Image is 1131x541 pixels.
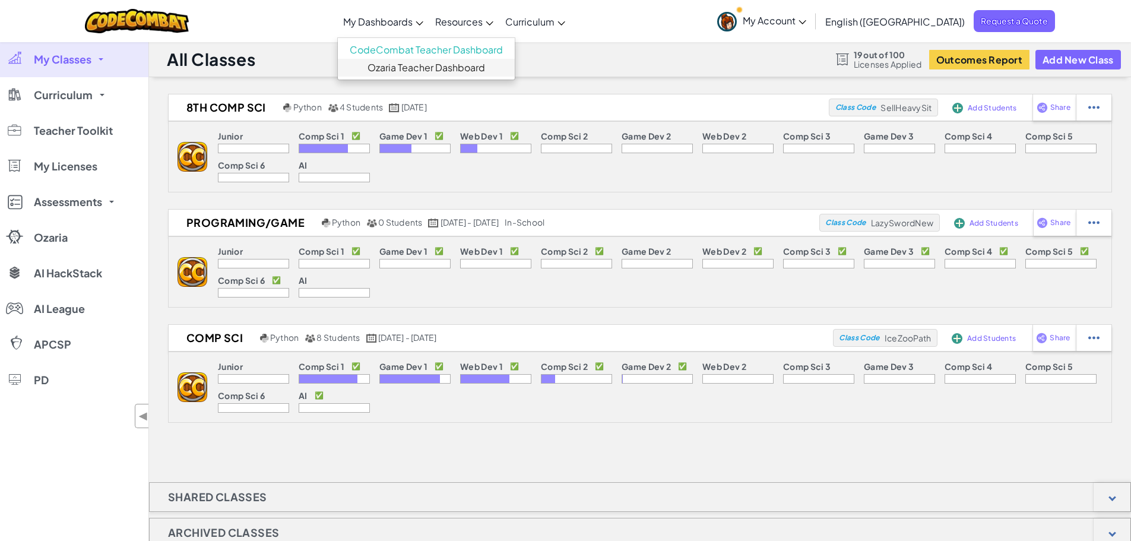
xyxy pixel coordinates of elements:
p: Comp Sci 1 [299,131,344,141]
p: Web Dev 1 [460,131,503,141]
span: English ([GEOGRAPHIC_DATA]) [825,15,965,28]
span: My Licenses [34,161,97,172]
p: ✅ [999,246,1008,256]
p: Web Dev 1 [460,246,503,256]
span: Ozaria [34,232,68,243]
p: Comp Sci 3 [783,246,831,256]
h2: 8th Comp Sci [169,99,280,116]
img: IconShare_Purple.svg [1037,102,1048,113]
a: Programing/Game Python 0 Students [DATE] - [DATE] in-school [169,214,819,232]
img: IconStudentEllipsis.svg [1088,102,1100,113]
p: ✅ [315,391,324,400]
a: CodeCombat Teacher Dashboard [338,41,515,59]
p: Game Dev 3 [864,246,914,256]
p: Game Dev 1 [379,131,427,141]
span: [DATE] - [DATE] [441,217,499,227]
p: ✅ [838,246,847,256]
img: calendar.svg [428,219,439,227]
p: Junior [218,131,243,141]
p: Comp Sci 2 [541,246,588,256]
p: AI [299,276,308,285]
p: Game Dev 3 [864,131,914,141]
p: Junior [218,362,243,371]
span: Python [332,217,360,227]
p: AI [299,160,308,170]
span: IceZooPath [885,333,932,343]
span: Class Code [825,219,866,226]
h2: Programing/Game [169,214,319,232]
span: Share [1050,219,1070,226]
img: python.png [322,219,331,227]
a: Request a Quote [974,10,1055,32]
p: Game Dev 1 [379,246,427,256]
p: Game Dev 2 [622,246,671,256]
p: Game Dev 1 [379,362,427,371]
p: Comp Sci 5 [1025,246,1073,256]
img: logo [178,142,207,172]
h1: All Classes [167,48,255,71]
p: ✅ [351,246,360,256]
img: IconAddStudents.svg [952,103,963,113]
img: logo [178,372,207,402]
span: LazySwordNew [871,217,933,228]
h2: Comp Sci [169,329,257,347]
div: in-school [505,217,544,228]
p: Comp Sci 3 [783,131,831,141]
p: Web Dev 1 [460,362,503,371]
a: Curriculum [499,5,571,37]
span: 0 Students [378,217,422,227]
h1: Shared Classes [150,482,286,512]
span: Curriculum [34,90,93,100]
p: Comp Sci 6 [218,391,265,400]
img: avatar [717,12,737,31]
p: ✅ [351,131,360,141]
button: Add New Class [1035,50,1121,69]
p: Comp Sci 4 [945,131,992,141]
p: Comp Sci 6 [218,160,265,170]
span: [DATE] [401,102,427,112]
span: Add Students [968,105,1016,112]
span: 4 Students [340,102,383,112]
p: ✅ [595,362,604,371]
span: Licenses Applied [854,59,922,69]
span: My Dashboards [343,15,413,28]
span: AI League [34,303,85,314]
span: Class Code [835,104,876,111]
p: Game Dev 2 [622,362,671,371]
p: Comp Sci 5 [1025,131,1073,141]
span: Assessments [34,197,102,207]
p: ✅ [595,246,604,256]
a: Resources [429,5,499,37]
img: MultipleUsers.png [305,334,315,343]
p: ✅ [1080,246,1089,256]
span: ◀ [138,407,148,425]
button: Outcomes Report [929,50,1029,69]
span: [DATE] - [DATE] [378,332,436,343]
p: Comp Sci 3 [783,362,831,371]
p: ✅ [678,362,687,371]
img: CodeCombat logo [85,9,189,33]
span: Curriculum [505,15,555,28]
p: ✅ [510,131,519,141]
p: ✅ [921,246,930,256]
span: Add Students [970,220,1018,227]
span: Teacher Toolkit [34,125,113,136]
p: AI [299,391,308,400]
p: ✅ [753,246,762,256]
p: Game Dev 3 [864,362,914,371]
img: IconStudentEllipsis.svg [1088,217,1100,228]
p: Comp Sci 6 [218,276,265,285]
p: Comp Sci 1 [299,362,344,371]
img: MultipleUsers.png [366,219,377,227]
img: IconAddStudents.svg [952,333,962,344]
p: Junior [218,246,243,256]
span: Add Students [967,335,1016,342]
p: Web Dev 2 [702,131,746,141]
img: IconShare_Purple.svg [1037,217,1048,228]
span: AI HackStack [34,268,102,279]
img: python.png [283,103,292,112]
p: ✅ [510,362,519,371]
p: Comp Sci 1 [299,246,344,256]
